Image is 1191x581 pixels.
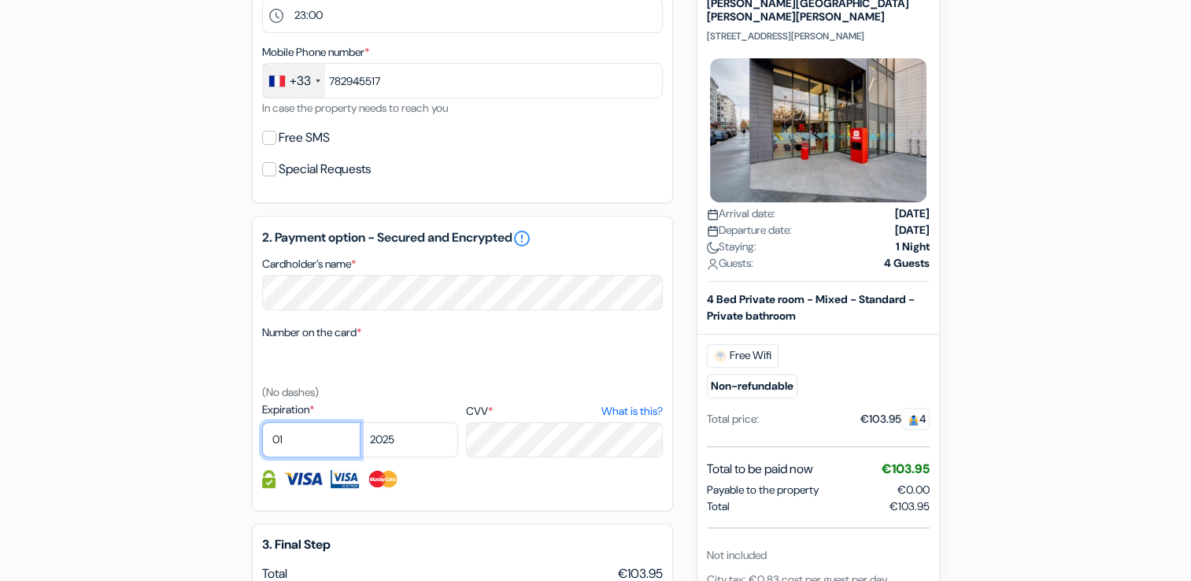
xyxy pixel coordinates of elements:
[331,470,359,488] img: Visa Electron
[279,158,371,180] label: Special Requests
[895,221,930,238] strong: [DATE]
[890,498,930,514] span: €103.95
[882,460,930,476] span: €103.95
[707,208,719,220] img: calendar.svg
[707,221,792,238] span: Departure date:
[707,343,779,367] span: Free Wifi
[707,291,915,322] b: 4 Bed Private room - Mixed - Standard - Private bathroom
[707,205,775,221] span: Arrival date:
[707,481,819,498] span: Payable to the property
[262,101,448,115] small: In case the property needs to reach you
[707,498,730,514] span: Total
[290,72,311,91] div: +33
[707,238,756,254] span: Staying:
[707,410,759,427] div: Total price:
[860,410,930,427] div: €103.95
[707,257,719,269] img: user_icon.svg
[367,470,399,488] img: Master Card
[262,537,663,552] h5: 3. Final Step
[512,229,531,248] a: error_outline
[283,470,323,488] img: Visa
[262,63,663,98] input: 6 12 34 56 78
[707,224,719,236] img: calendar.svg
[707,373,797,398] small: Non-refundable
[262,44,369,61] label: Mobile Phone number
[897,482,930,496] span: €0.00
[262,402,458,418] label: Expiration
[262,385,319,399] small: (No dashes)
[601,403,662,420] a: What is this?
[262,324,361,341] label: Number on the card
[466,403,662,420] label: CVV
[262,470,276,488] img: Credit card information fully secured and encrypted
[896,238,930,254] strong: 1 Night
[707,546,930,563] div: Not included
[901,407,930,429] span: 4
[279,127,330,149] label: Free SMS
[707,29,930,42] p: [STREET_ADDRESS][PERSON_NAME]
[707,459,813,478] span: Total to be paid now
[908,413,919,425] img: guest.svg
[884,254,930,271] strong: 4 Guests
[262,256,356,272] label: Cardholder’s name
[714,349,727,361] img: free_wifi.svg
[263,64,325,98] div: France: +33
[707,254,753,271] span: Guests:
[895,205,930,221] strong: [DATE]
[707,241,719,253] img: moon.svg
[262,229,663,248] h5: 2. Payment option - Secured and Encrypted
